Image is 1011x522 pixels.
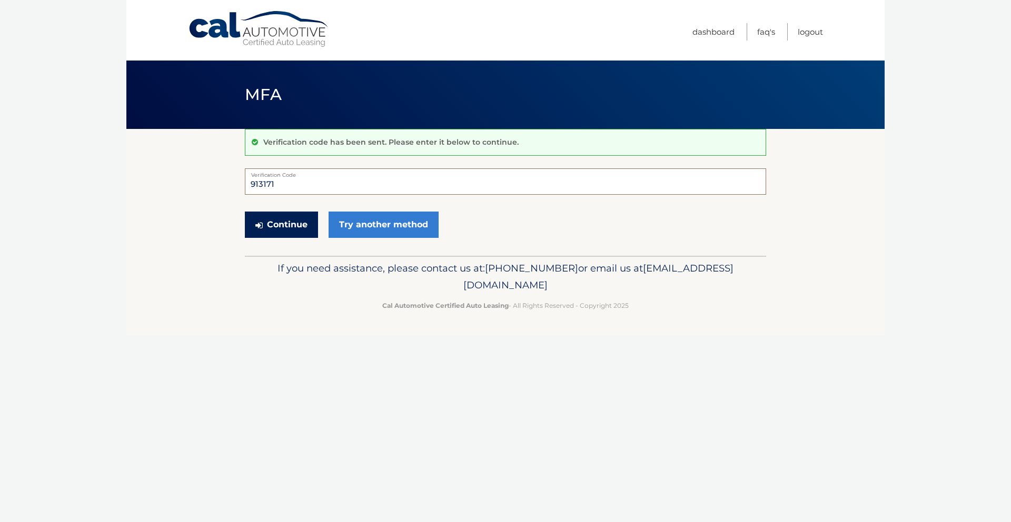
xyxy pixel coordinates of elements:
a: Try another method [329,212,439,238]
p: - All Rights Reserved - Copyright 2025 [252,300,759,311]
strong: Cal Automotive Certified Auto Leasing [382,302,509,309]
p: If you need assistance, please contact us at: or email us at [252,260,759,294]
label: Verification Code [245,168,766,177]
span: [EMAIL_ADDRESS][DOMAIN_NAME] [463,262,734,291]
a: Dashboard [692,23,735,41]
a: Cal Automotive [188,11,330,48]
button: Continue [245,212,318,238]
p: Verification code has been sent. Please enter it below to continue. [263,137,519,147]
span: [PHONE_NUMBER] [485,262,578,274]
a: Logout [798,23,823,41]
input: Verification Code [245,168,766,195]
a: FAQ's [757,23,775,41]
span: MFA [245,85,282,104]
